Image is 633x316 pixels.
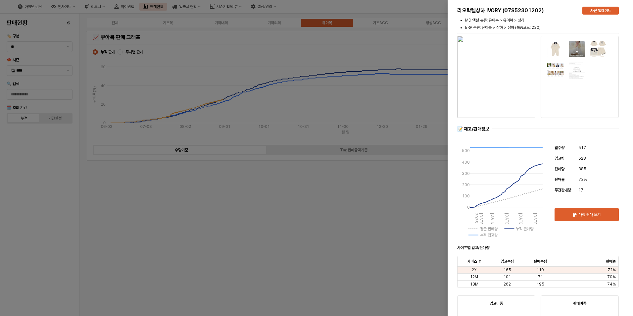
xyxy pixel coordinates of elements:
[578,187,583,193] span: 17
[470,274,478,280] span: 12M
[555,177,564,182] span: 판매율
[457,7,577,14] h5: 리오탁텔상하 IVORY (07S52301202)
[590,8,611,13] p: 사진 업데이트
[578,166,586,172] span: 385
[490,301,503,306] strong: 입고비중
[472,267,476,273] span: 2Y
[607,274,616,280] span: 70%
[578,176,587,183] span: 73%
[578,155,586,162] span: 528
[578,144,586,151] span: 517
[504,274,511,280] span: 101
[606,259,616,264] span: 판매율
[457,126,489,132] div: 📝 재고/판매정보
[465,25,619,30] li: ERP 분류: 유아복 > 상하 > 상하 (복종코드: 230)
[538,274,543,280] span: 71
[579,212,601,217] p: 매장 판매 보기
[555,208,619,221] button: 매장 판매 보기
[608,267,616,273] span: 72%
[467,259,477,264] span: 사이즈
[457,245,489,250] strong: 사이즈별 입고/판매량
[573,301,586,306] strong: 판매비중
[555,167,564,171] span: 판매량
[534,259,547,264] span: 판매수량
[504,267,511,273] span: 165
[555,145,564,150] span: 발주량
[582,7,619,15] button: 사진 업데이트
[607,282,616,287] span: 74%
[465,17,619,23] li: MD 엑셀 분류: 유아복 > 유아복 > 상하
[555,156,564,161] span: 입고량
[537,267,544,273] span: 119
[501,259,514,264] span: 입고수량
[555,188,571,192] span: 주간판매량
[537,282,544,287] span: 195
[470,282,478,287] span: 18M
[504,282,511,287] span: 262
